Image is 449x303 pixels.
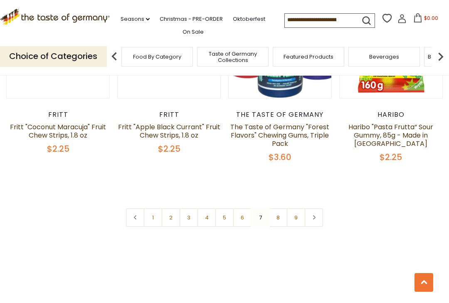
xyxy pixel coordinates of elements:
[200,51,266,63] a: Taste of Germany Collections
[183,27,204,37] a: On Sale
[118,122,220,140] a: Fritt "Apple Black Currant" Fruit Chew Strips, 1.8 oz
[180,208,198,227] a: 3
[380,151,402,163] span: $2.25
[160,15,223,24] a: Christmas - PRE-ORDER
[424,15,438,22] span: $0.00
[408,13,444,26] button: $0.00
[117,111,221,119] div: Fritt
[144,208,163,227] a: 1
[6,111,110,119] div: Fritt
[215,208,234,227] a: 5
[269,208,288,227] a: 8
[10,122,106,140] a: Fritt "Coconut Maracuja" Fruit Chew Strips, 1.8 oz
[432,48,449,65] img: next arrow
[348,122,433,148] a: Haribo "Pasta Frutta“ Sour Gummy, 85g - Made in [GEOGRAPHIC_DATA]
[233,208,252,227] a: 6
[233,15,265,24] a: Oktoberfest
[133,54,181,60] a: Food By Category
[369,54,399,60] a: Beverages
[284,54,333,60] a: Featured Products
[287,208,306,227] a: 9
[228,111,332,119] div: The Taste of Germany
[47,143,69,155] span: $2.25
[162,208,180,227] a: 2
[230,122,329,148] a: The Taste of Germany "Forest Flavors" Chewing Gums, Triple Pack
[106,48,123,65] img: previous arrow
[158,143,180,155] span: $2.25
[269,151,291,163] span: $3.60
[339,111,443,119] div: Haribo
[197,208,216,227] a: 4
[121,15,150,24] a: Seasons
